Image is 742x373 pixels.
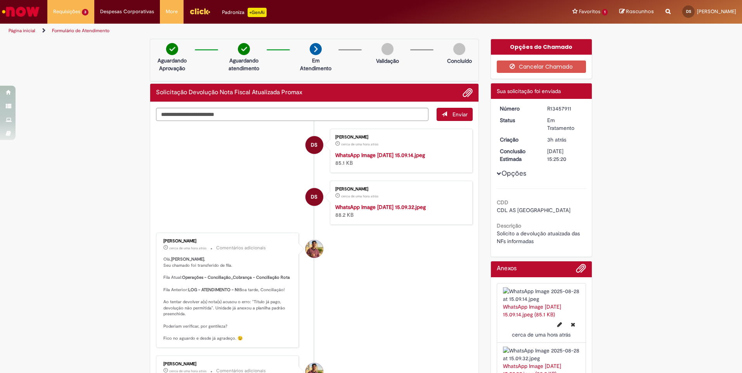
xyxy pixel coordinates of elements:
[305,240,323,258] div: Vitor Jeremias Da Silva
[494,105,542,112] dt: Número
[576,263,586,277] button: Adicionar anexos
[305,136,323,154] div: Daniel Santos Da Silva
[447,57,472,65] p: Concluído
[547,136,566,143] span: 3h atrás
[82,9,88,16] span: 3
[602,9,608,16] span: 1
[503,287,580,303] img: WhatsApp Image 2025-08-28 at 15.09.14.jpeg
[503,303,561,318] a: WhatsApp Image [DATE] 15.09.14.jpeg (85.1 KB)
[497,230,581,245] span: Solicito a devolução atuaizada das NFs informadas
[305,188,323,206] div: Daniel Santos Da Silva
[188,287,239,293] b: LOG - ATENDIMENTO - N1
[153,57,191,72] p: Aguardando Aprovação
[497,88,561,95] span: Sua solicitação foi enviada
[169,246,206,250] time: 28/08/2025 15:21:09
[626,8,654,15] span: Rascunhos
[163,239,293,243] div: [PERSON_NAME]
[341,142,378,147] time: 28/08/2025 15:25:01
[376,57,399,65] p: Validação
[163,256,293,342] p: Olá, , Seu chamado foi transferido de fila. Fila Atual: Fila Anterior: Boa tarde, Conciliação! Ao...
[225,57,263,72] p: Aguardando atendimento
[156,89,302,96] h2: Solicitação Devolução Nota Fiscal Atualizada Promax Histórico de tíquete
[381,43,394,55] img: img-circle-grey.png
[222,8,267,17] div: Padroniza
[335,203,465,219] div: 88.2 KB
[311,188,317,206] span: DS
[497,60,586,73] button: Cancelar Chamado
[697,8,736,15] span: [PERSON_NAME]
[453,43,465,55] img: img-circle-grey.png
[9,28,35,34] a: Página inicial
[248,8,267,17] p: +GenAi
[497,199,508,206] b: CDD
[163,362,293,366] div: [PERSON_NAME]
[512,331,570,338] time: 28/08/2025 15:25:01
[547,136,583,143] div: 28/08/2025 13:38:02
[503,347,580,362] img: WhatsApp Image 2025-08-28 at 15.09.32.jpeg
[182,275,290,280] b: Operações - Conciliação_Cobrança - Conciliação Rota
[437,108,473,121] button: Enviar
[547,147,583,163] div: [DATE] 15:25:20
[547,116,583,132] div: Em Tratamento
[686,9,691,14] span: DS
[166,8,178,16] span: More
[1,4,41,19] img: ServiceNow
[335,151,465,167] div: 85.1 KB
[335,204,426,211] a: WhatsApp Image [DATE] 15.09.32.jpeg
[547,105,583,112] div: R13457911
[100,8,154,16] span: Despesas Corporativas
[497,222,521,229] b: Descrição
[52,28,109,34] a: Formulário de Atendimento
[341,194,378,199] time: 28/08/2025 15:25:01
[169,246,206,250] span: cerca de uma hora atrás
[335,135,465,140] div: [PERSON_NAME]
[463,88,473,98] button: Adicionar anexos
[452,111,468,118] span: Enviar
[494,116,542,124] dt: Status
[166,43,178,55] img: check-circle-green.png
[6,24,489,38] ul: Trilhas de página
[171,256,204,262] b: [PERSON_NAME]
[189,5,210,17] img: click_logo_yellow_360x200.png
[619,8,654,16] a: Rascunhos
[553,318,567,331] button: Editar nome de arquivo WhatsApp Image 2025-08-28 at 15.09.14.jpeg
[341,194,378,199] span: cerca de uma hora atrás
[53,8,80,16] span: Requisições
[335,152,425,159] a: WhatsApp Image [DATE] 15.09.14.jpeg
[497,207,570,214] span: CDL AS [GEOGRAPHIC_DATA]
[341,142,378,147] span: cerca de uma hora atrás
[311,136,317,154] span: DS
[494,136,542,143] dt: Criação
[491,39,592,55] div: Opções do Chamado
[156,108,428,121] textarea: Digite sua mensagem aqui...
[494,147,542,163] dt: Conclusão Estimada
[512,331,570,338] span: cerca de uma hora atrás
[566,318,580,331] button: Excluir WhatsApp Image 2025-08-28 at 15.09.14.jpeg
[335,187,465,192] div: [PERSON_NAME]
[547,136,566,143] time: 28/08/2025 13:38:02
[310,43,322,55] img: arrow-next.png
[297,57,335,72] p: Em Atendimento
[238,43,250,55] img: check-circle-green.png
[216,245,266,251] small: Comentários adicionais
[497,265,517,272] h2: Anexos
[579,8,600,16] span: Favoritos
